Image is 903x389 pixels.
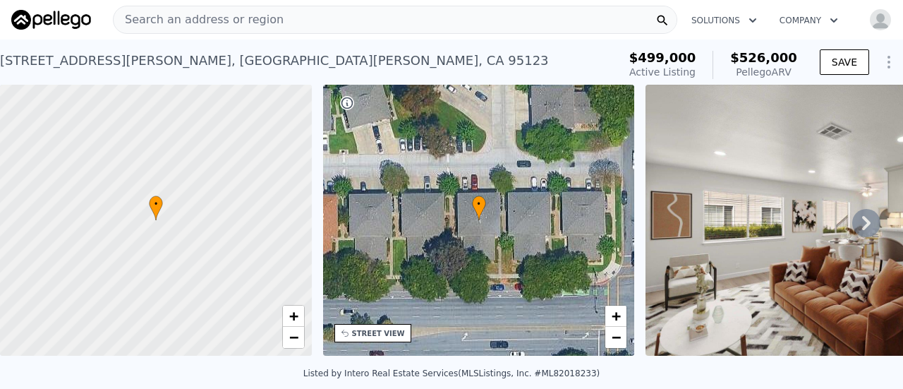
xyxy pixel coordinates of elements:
img: avatar [869,8,892,31]
a: Zoom in [283,306,304,327]
span: • [149,198,163,210]
button: Company [768,8,849,33]
div: Listed by Intero Real Estate Services (MLSListings, Inc. #ML82018233) [303,369,600,378]
div: • [149,196,163,220]
span: $499,000 [629,50,696,65]
span: $526,000 [730,50,797,65]
span: + [612,307,621,325]
a: Zoom out [605,327,626,348]
span: Search an address or region [114,11,284,28]
span: − [289,328,298,346]
span: • [472,198,486,210]
button: SAVE [820,49,869,75]
a: Zoom out [283,327,304,348]
span: + [289,307,298,325]
span: Active Listing [629,66,696,78]
button: Show Options [875,48,903,76]
div: STREET VIEW [352,328,405,339]
div: Pellego ARV [730,65,797,79]
span: − [612,328,621,346]
button: Solutions [680,8,768,33]
a: Zoom in [605,306,626,327]
div: • [472,196,486,220]
img: Pellego [11,10,91,30]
